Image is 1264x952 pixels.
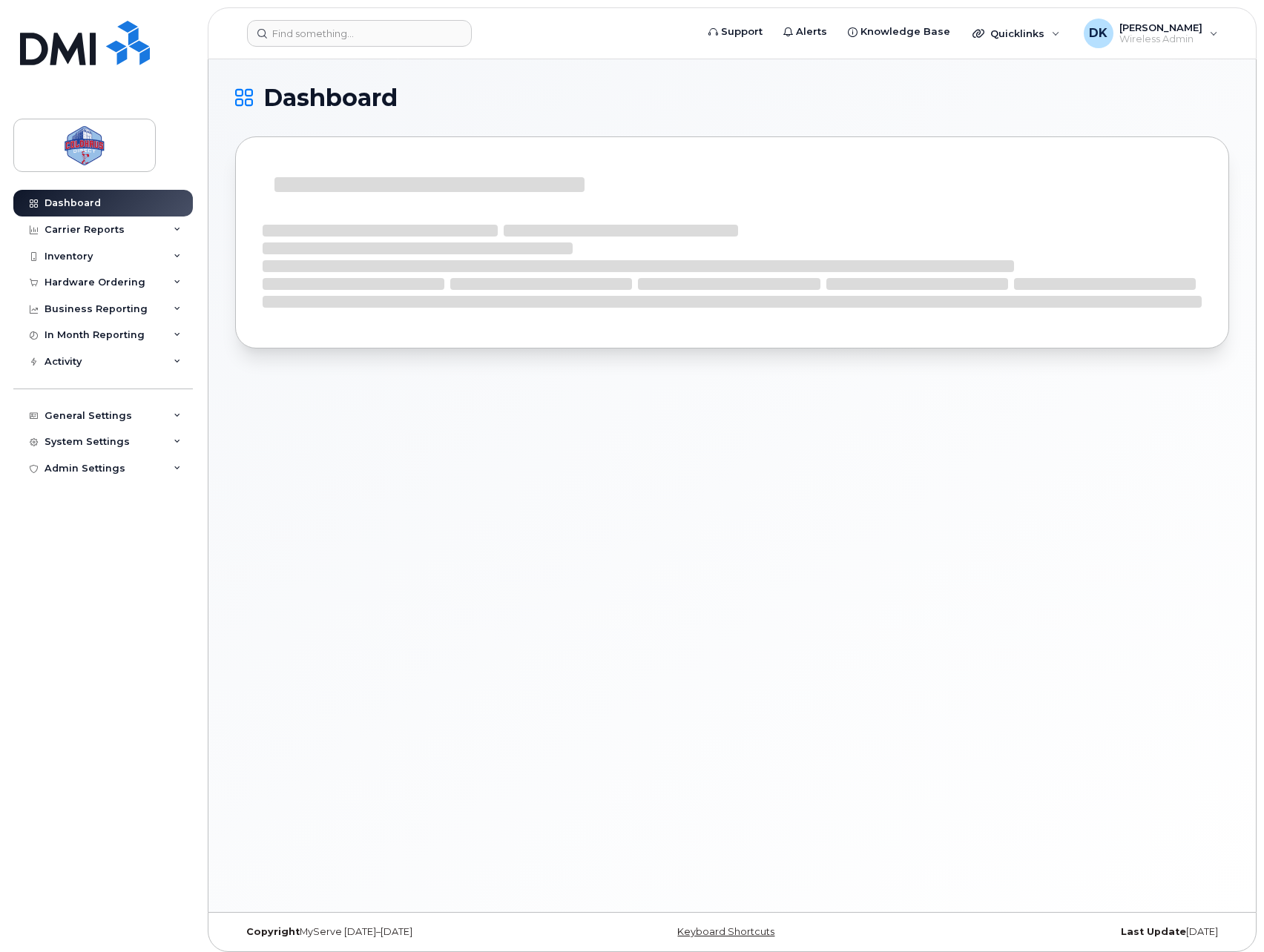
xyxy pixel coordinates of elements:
[898,926,1229,938] div: [DATE]
[677,926,774,937] a: Keyboard Shortcuts
[1121,926,1186,937] strong: Last Update
[263,87,398,109] span: Dashboard
[235,926,567,938] div: MyServe [DATE]–[DATE]
[246,926,300,937] strong: Copyright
